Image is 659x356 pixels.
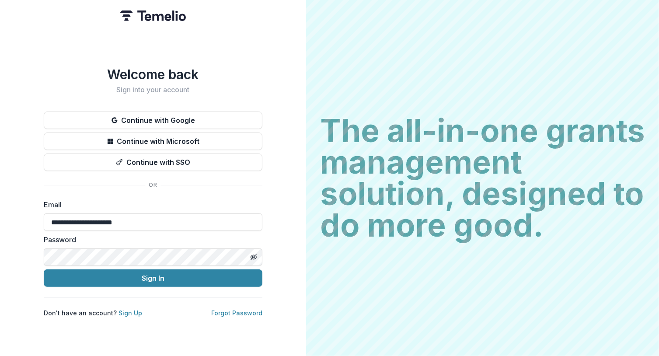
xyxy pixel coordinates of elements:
button: Toggle password visibility [247,250,261,264]
button: Continue with Google [44,112,262,129]
a: Sign Up [119,309,142,317]
button: Continue with Microsoft [44,133,262,150]
h1: Welcome back [44,66,262,82]
button: Sign In [44,269,262,287]
p: Don't have an account? [44,308,142,318]
button: Continue with SSO [44,154,262,171]
img: Temelio [120,10,186,21]
label: Email [44,199,257,210]
h2: Sign into your account [44,86,262,94]
label: Password [44,234,257,245]
a: Forgot Password [211,309,262,317]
